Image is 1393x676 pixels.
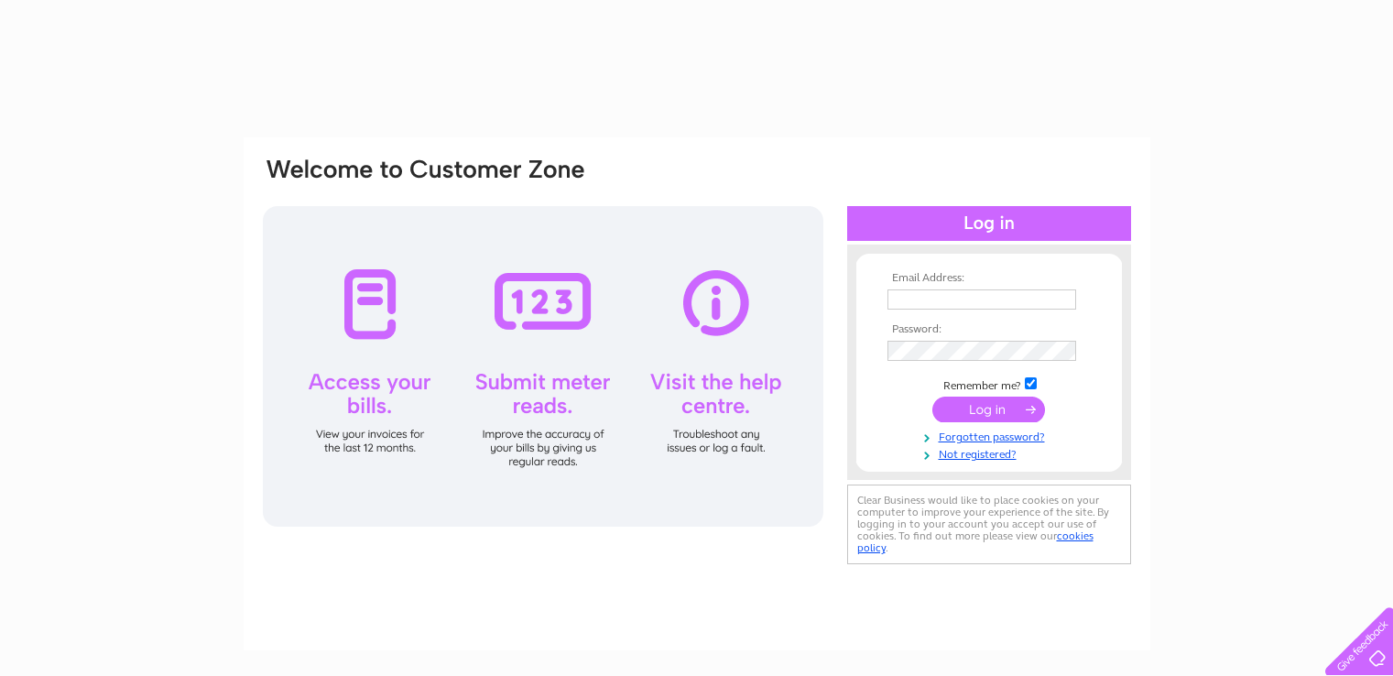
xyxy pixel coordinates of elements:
a: Forgotten password? [887,427,1095,444]
div: Clear Business would like to place cookies on your computer to improve your experience of the sit... [847,485,1131,564]
td: Remember me? [883,375,1095,393]
a: cookies policy [857,529,1094,554]
a: Not registered? [887,444,1095,462]
th: Password: [883,323,1095,336]
input: Submit [932,397,1045,422]
th: Email Address: [883,272,1095,285]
